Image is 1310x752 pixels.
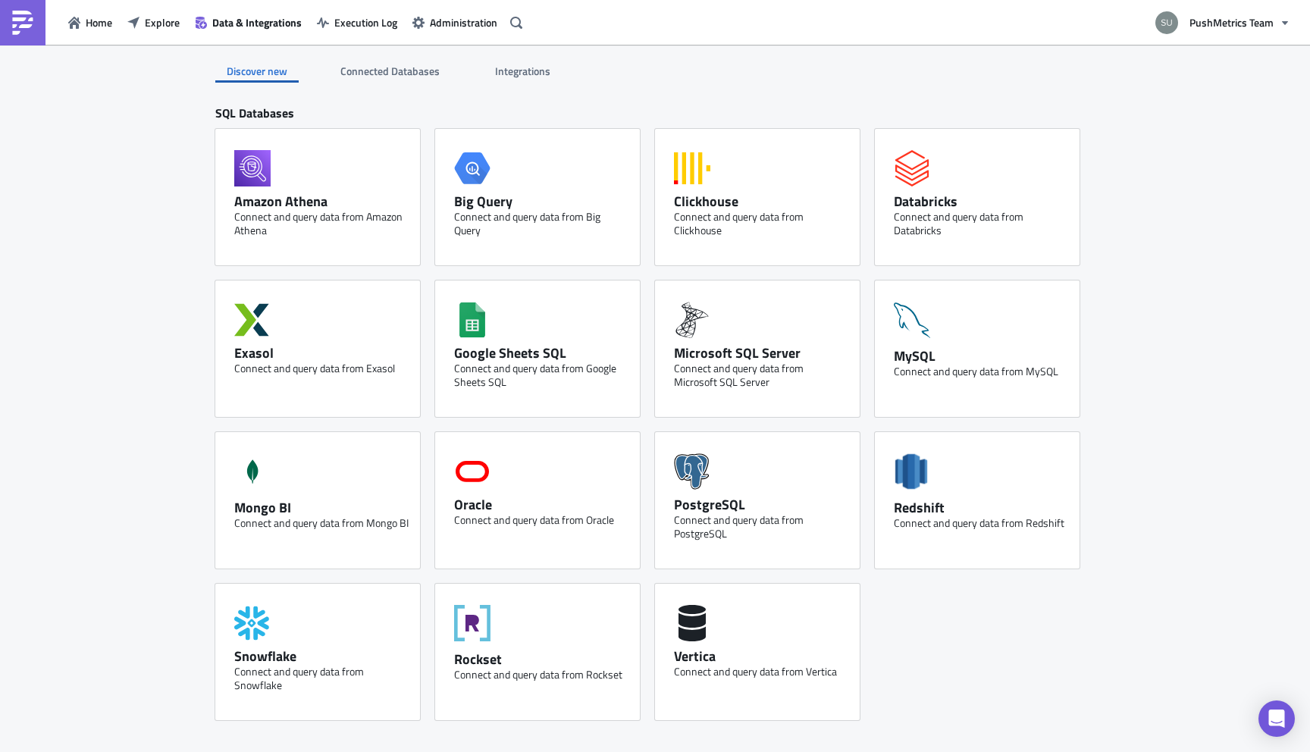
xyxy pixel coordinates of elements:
div: SQL Databases [215,105,1095,129]
span: Explore [145,14,180,30]
div: Connect and query data from Redshift [894,516,1068,530]
span: Administration [430,14,497,30]
div: Connect and query data from Clickhouse [674,210,848,237]
div: Amazon Athena [234,193,409,210]
div: Mongo BI [234,499,409,516]
button: Home [61,11,120,34]
div: Connect and query data from Snowflake [234,665,409,692]
img: PushMetrics [11,11,35,35]
button: Explore [120,11,187,34]
div: Databricks [894,193,1068,210]
span: Connected Databases [340,63,442,79]
div: Google Sheets SQL [454,344,628,362]
div: Connect and query data from Mongo BI [234,516,409,530]
div: Open Intercom Messenger [1258,700,1295,737]
span: Home [86,14,112,30]
div: Vertica [674,647,848,665]
button: Administration [405,11,505,34]
div: Connect and query data from MySQL [894,365,1068,378]
div: Connect and query data from Rockset [454,668,628,681]
div: Oracle [454,496,628,513]
div: Exasol [234,344,409,362]
div: Connect and query data from Vertica [674,665,848,678]
div: Connect and query data from Google Sheets SQL [454,362,628,389]
button: PushMetrics Team [1146,6,1299,39]
span: Execution Log [334,14,397,30]
div: Connect and query data from Microsoft SQL Server [674,362,848,389]
div: Big Query [454,193,628,210]
span: PushMetrics Team [1189,14,1274,30]
div: MySQL [894,347,1068,365]
div: Clickhouse [674,193,848,210]
img: Avatar [1154,10,1180,36]
div: Connect and query data from PostgreSQL [674,513,848,540]
div: Connect and query data from Databricks [894,210,1068,237]
div: Connect and query data from Exasol [234,362,409,375]
div: Microsoft SQL Server [674,344,848,362]
button: Data & Integrations [187,11,309,34]
div: Rockset [454,650,628,668]
span: Data & Integrations [212,14,302,30]
div: Connect and query data from Amazon Athena [234,210,409,237]
div: Discover new [215,60,299,83]
div: Connect and query data from Oracle [454,513,628,527]
div: Redshift [894,499,1068,516]
div: PostgreSQL [674,496,848,513]
div: Connect and query data from Big Query [454,210,628,237]
div: Snowflake [234,647,409,665]
span: Integrations [495,63,553,79]
button: Execution Log [309,11,405,34]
